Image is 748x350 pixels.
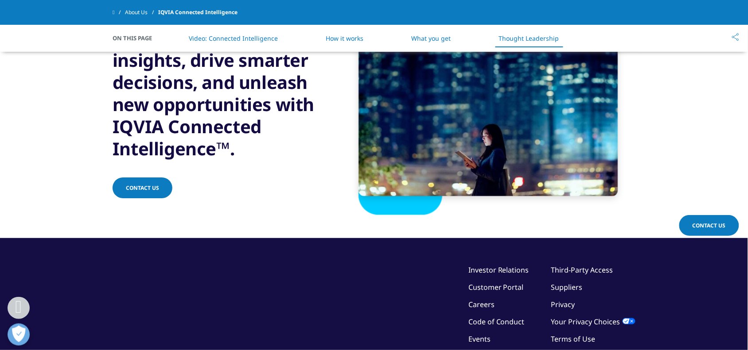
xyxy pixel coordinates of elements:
a: How it works [326,34,363,42]
span: Contact Us [126,184,159,192]
button: Abrir preferencias [8,323,30,346]
a: Thought Leadership [499,34,559,42]
a: Video: Connected Intelligence [189,34,278,42]
a: Customer Portal [468,282,524,292]
a: What you get [412,34,451,42]
span: On This Page [113,34,161,42]
h3: Discover deeper insights, drive smarter decisions, and unleash new opportunities with IQVIA Conne... [113,27,327,160]
img: shape-2.png [341,11,635,216]
a: Privacy [551,300,575,309]
span: IQVIA Connected Intelligence [158,4,238,20]
a: Code of Conduct [468,317,525,327]
a: Events [468,334,491,344]
a: About Us [125,4,158,20]
a: Investor Relations [468,265,529,275]
a: Contact Us [113,177,172,198]
a: Contact Us [679,215,739,236]
a: Careers [468,300,495,309]
a: Terms of Use [551,334,596,344]
a: Your Privacy Choices [551,317,635,327]
a: Third-Party Access [551,265,613,275]
span: Contact Us [693,222,726,229]
a: Suppliers [551,282,583,292]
